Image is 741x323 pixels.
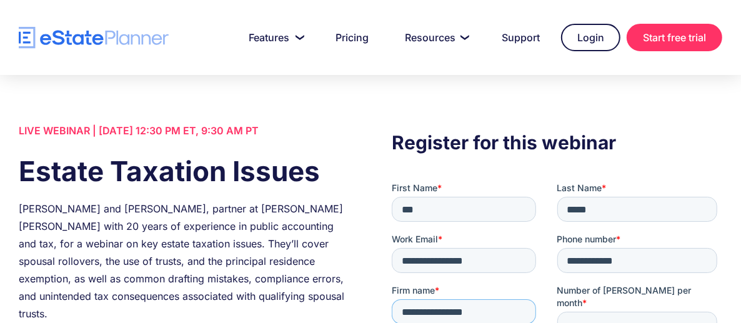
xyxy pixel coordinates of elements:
div: LIVE WEBINAR | [DATE] 12:30 PM ET, 9:30 AM PT [19,122,349,139]
a: Pricing [321,25,384,50]
h1: Estate Taxation Issues [19,152,349,191]
a: Login [561,24,620,51]
div: [PERSON_NAME] and [PERSON_NAME], partner at [PERSON_NAME] [PERSON_NAME] with 20 years of experien... [19,200,349,322]
h3: Register for this webinar [392,128,722,157]
a: home [19,27,169,49]
a: Start free trial [627,24,722,51]
a: Support [487,25,555,50]
a: Features [234,25,314,50]
a: Resources [390,25,480,50]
